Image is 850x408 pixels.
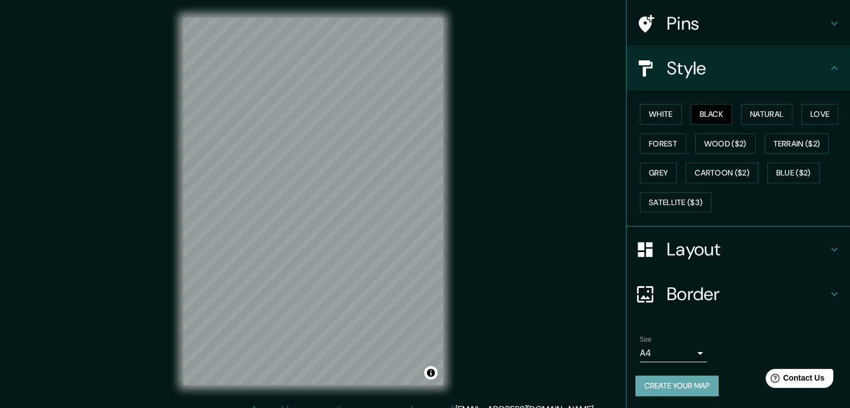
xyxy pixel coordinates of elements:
div: A4 [640,344,707,362]
button: Love [801,104,838,125]
div: Layout [626,227,850,272]
button: Natural [741,104,792,125]
h4: Style [667,57,828,79]
canvas: Map [183,18,443,385]
button: White [640,104,682,125]
button: Terrain ($2) [764,134,829,154]
button: Forest [640,134,686,154]
button: Create your map [635,376,719,396]
div: Pins [626,1,850,46]
label: Size [640,335,652,344]
button: Satellite ($3) [640,192,711,213]
h4: Border [667,283,828,305]
iframe: Help widget launcher [751,364,838,396]
button: Black [691,104,733,125]
button: Toggle attribution [424,366,438,379]
h4: Pins [667,12,828,35]
h4: Layout [667,238,828,260]
button: Blue ($2) [767,163,820,183]
div: Border [626,272,850,316]
button: Grey [640,163,677,183]
div: Style [626,46,850,91]
button: Wood ($2) [695,134,756,154]
button: Cartoon ($2) [686,163,758,183]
